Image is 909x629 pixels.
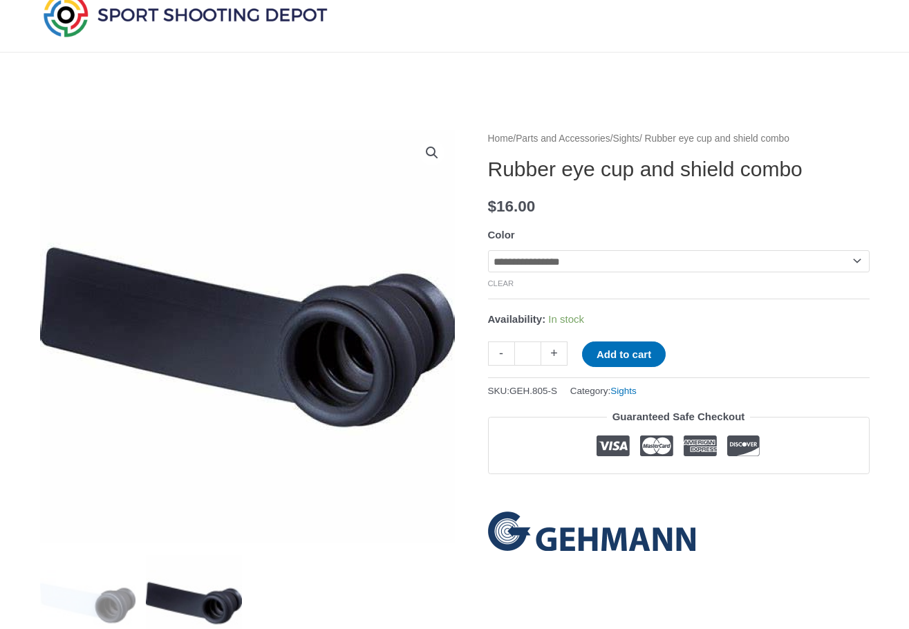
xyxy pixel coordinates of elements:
[488,229,515,241] label: Color
[488,133,514,144] a: Home
[548,313,584,325] span: In stock
[40,130,455,545] img: Rubber eye cup and shield combo - Image 2
[570,382,637,400] span: Category:
[488,382,558,400] span: SKU:
[509,386,557,396] span: GEH.805-S
[488,511,695,551] a: Gehmann
[488,198,497,215] span: $
[541,341,568,366] a: +
[488,341,514,366] a: -
[420,140,444,165] a: View full-screen image gallery
[610,386,637,396] a: Sights
[488,157,870,182] h1: Rubber eye cup and shield combo
[488,130,870,148] nav: Breadcrumb
[613,133,639,144] a: Sights
[582,341,666,367] button: Add to cart
[488,279,514,288] a: Clear options
[488,313,546,325] span: Availability:
[607,407,751,426] legend: Guaranteed Safe Checkout
[514,341,541,366] input: Product quantity
[488,198,536,215] bdi: 16.00
[488,485,870,501] iframe: Customer reviews powered by Trustpilot
[516,133,610,144] a: Parts and Accessories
